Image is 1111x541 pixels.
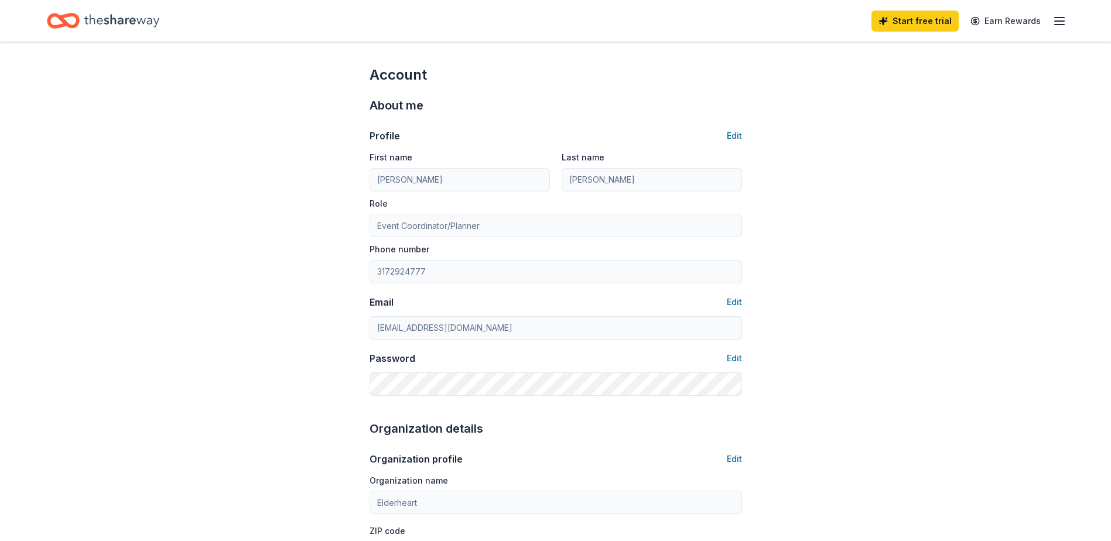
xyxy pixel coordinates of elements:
label: Role [370,198,388,210]
button: Edit [727,129,742,143]
label: Phone number [370,244,429,255]
div: Account [370,66,742,84]
div: About me [370,96,742,115]
label: Last name [562,152,604,163]
button: Edit [727,452,742,466]
div: Organization profile [370,452,463,466]
label: Organization name [370,475,448,487]
div: Email [370,295,394,309]
button: Edit [727,295,742,309]
a: Home [47,7,159,35]
label: ZIP code [370,525,405,537]
button: Edit [727,351,742,365]
label: First name [370,152,412,163]
a: Start free trial [871,11,959,32]
div: Organization details [370,419,742,438]
div: Password [370,351,415,365]
div: Profile [370,129,400,143]
a: Earn Rewards [963,11,1048,32]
